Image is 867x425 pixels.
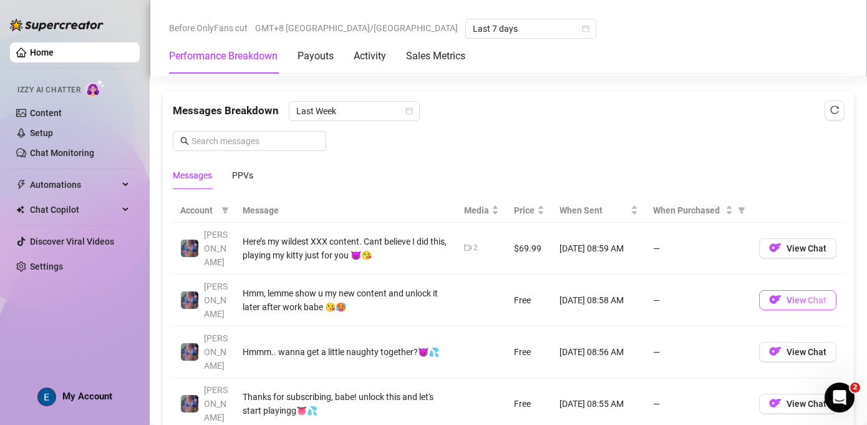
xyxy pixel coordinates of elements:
[255,19,458,37] span: GMT+8 [GEOGRAPHIC_DATA]/[GEOGRAPHIC_DATA]
[221,207,229,214] span: filter
[10,19,104,31] img: logo-BBDzfeDw.svg
[552,275,646,326] td: [DATE] 08:58 AM
[30,47,54,57] a: Home
[769,345,782,358] img: OF
[825,383,855,413] iframe: Intercom live chat
[219,201,231,220] span: filter
[16,205,24,214] img: Chat Copilot
[204,230,228,267] span: [PERSON_NAME]
[173,101,844,121] div: Messages Breakdown
[38,388,56,406] img: ACg8ocLcPRSDFD1_FgQTWMGHesrdCMFi59PFqVtBfnK-VGsPLWuquQ=s96-c
[30,237,114,247] a: Discover Viral Videos
[405,107,413,115] span: calendar
[552,326,646,378] td: [DATE] 08:56 AM
[759,349,836,359] a: OFView Chat
[243,390,449,418] div: Thanks for subscribing, babe! unlock this and let's start playingg👅💦
[552,198,646,223] th: When Sent
[181,343,198,361] img: Jaylie
[582,25,589,32] span: calendar
[181,240,198,257] img: Jaylie
[30,128,53,138] a: Setup
[506,275,552,326] td: Free
[85,79,105,97] img: AI Chatter
[759,342,836,362] button: OFView Chat
[457,198,506,223] th: Media
[552,223,646,275] td: [DATE] 08:59 AM
[850,383,860,393] span: 2
[787,295,826,305] span: View Chat
[232,169,253,182] div: PPVs
[514,203,535,217] span: Price
[30,108,62,118] a: Content
[204,385,228,423] span: [PERSON_NAME]
[17,84,80,96] span: Izzy AI Chatter
[787,243,826,253] span: View Chat
[759,394,836,414] button: OFView Chat
[759,238,836,258] button: OFView Chat
[30,261,63,271] a: Settings
[769,397,782,409] img: OF
[759,290,836,310] button: OFView Chat
[173,169,212,182] div: Messages
[787,399,826,409] span: View Chat
[191,134,319,148] input: Search messages
[646,275,752,326] td: —
[646,326,752,378] td: —
[464,244,472,252] span: video-camera
[30,175,119,195] span: Automations
[787,347,826,357] span: View Chat
[506,326,552,378] td: Free
[30,148,94,158] a: Chat Monitoring
[204,333,228,371] span: [PERSON_NAME]
[646,223,752,275] td: —
[181,395,198,413] img: Jaylie
[506,198,552,223] th: Price
[180,203,216,217] span: Account
[473,242,478,254] div: 2
[235,198,457,223] th: Message
[62,391,112,402] span: My Account
[243,235,449,262] div: Here’s my wildest XXX content. Cant believe I did this, playing my kitty just for you 😈😘
[30,200,119,220] span: Chat Copilot
[738,207,745,214] span: filter
[559,203,628,217] span: When Sent
[16,180,26,190] span: thunderbolt
[830,105,839,114] span: reload
[473,19,589,38] span: Last 7 days
[759,298,836,308] a: OFView Chat
[169,49,278,64] div: Performance Breakdown
[181,291,198,309] img: Jaylie
[506,223,552,275] td: $69.99
[464,203,489,217] span: Media
[759,401,836,411] a: OFView Chat
[646,198,752,223] th: When Purchased
[298,49,334,64] div: Payouts
[169,19,248,37] span: Before OnlyFans cut
[180,137,189,145] span: search
[243,345,449,359] div: Hmmm.. wanna get a little naughty together?😈💦
[769,242,782,254] img: OF
[406,49,465,64] div: Sales Metrics
[296,102,412,120] span: Last Week
[204,281,228,319] span: [PERSON_NAME]
[735,201,748,220] span: filter
[653,203,723,217] span: When Purchased
[354,49,386,64] div: Activity
[243,286,449,314] div: Hmm, lemme show u my new content and unlock it later after work babe 😘🥵
[759,246,836,256] a: OFView Chat
[769,293,782,306] img: OF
